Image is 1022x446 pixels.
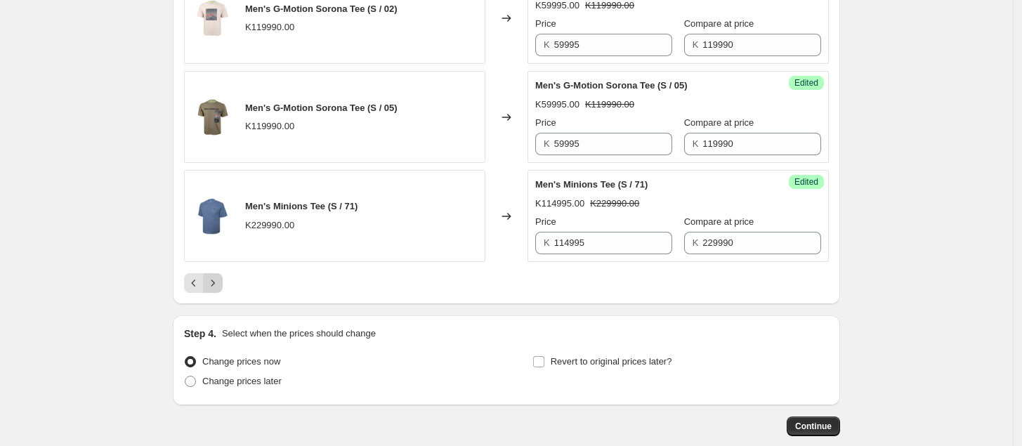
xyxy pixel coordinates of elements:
[551,356,672,367] span: Revert to original prices later?
[535,216,556,227] span: Price
[192,195,234,237] img: 71_ea9736a2-8f37-4883-b24d-88cf92229664_80x.png
[192,96,234,138] img: 05_be998bf2-2909-4b04-aacf-a064cef81db7_80x.png
[794,176,818,188] span: Edited
[684,216,754,227] span: Compare at price
[535,117,556,128] span: Price
[787,417,840,436] button: Continue
[795,421,832,432] span: Continue
[245,218,294,232] div: K229990.00
[535,197,584,211] div: K114995.00
[585,98,634,112] strike: K119990.00
[184,327,216,341] h2: Step 4.
[184,273,223,293] nav: Pagination
[693,138,699,149] span: K
[202,356,280,367] span: Change prices now
[535,179,648,190] span: Men's Minions Tee (S / 71)
[535,80,688,91] span: Men's G-Motion Sorona Tee (S / 05)
[544,237,550,248] span: K
[245,103,398,113] span: Men's G-Motion Sorona Tee (S / 05)
[693,237,699,248] span: K
[245,4,398,14] span: Men's G-Motion Sorona Tee (S / 02)
[184,273,204,293] button: Previous
[222,327,376,341] p: Select when the prices should change
[693,39,699,50] span: K
[245,20,294,34] div: K119990.00
[245,201,358,211] span: Men's Minions Tee (S / 71)
[684,117,754,128] span: Compare at price
[544,138,550,149] span: K
[590,197,639,211] strike: K229990.00
[544,39,550,50] span: K
[202,376,282,386] span: Change prices later
[535,98,579,112] div: K59995.00
[535,18,556,29] span: Price
[245,119,294,133] div: K119990.00
[794,77,818,88] span: Edited
[684,18,754,29] span: Compare at price
[203,273,223,293] button: Next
